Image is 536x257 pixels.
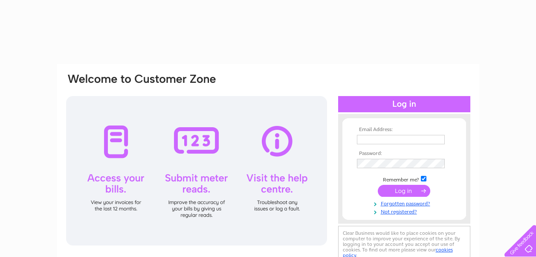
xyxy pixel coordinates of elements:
[355,175,454,183] td: Remember me?
[357,199,454,207] a: Forgotten password?
[357,207,454,215] a: Not registered?
[355,127,454,133] th: Email Address:
[378,185,430,197] input: Submit
[355,151,454,157] th: Password:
